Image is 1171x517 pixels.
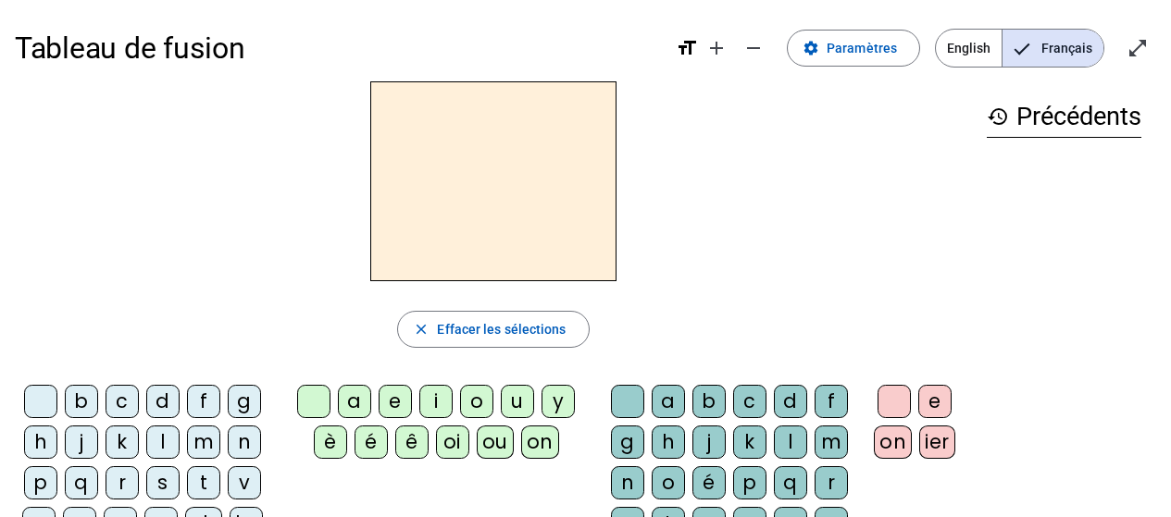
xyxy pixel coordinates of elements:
div: h [24,425,57,459]
div: l [774,425,807,459]
div: f [187,385,220,418]
span: English [936,30,1002,67]
div: g [228,385,261,418]
span: Effacer les sélections [437,318,566,340]
div: e [379,385,412,418]
div: m [815,425,848,459]
div: o [460,385,493,418]
div: ou [477,425,514,459]
mat-icon: settings [803,40,819,56]
div: u [501,385,534,418]
mat-icon: remove [742,37,765,59]
mat-icon: open_in_full [1127,37,1149,59]
div: v [228,466,261,499]
button: Effacer les sélections [397,311,589,348]
div: f [815,385,848,418]
span: Français [1003,30,1103,67]
div: n [611,466,644,499]
div: o [652,466,685,499]
div: h [652,425,685,459]
div: n [228,425,261,459]
div: l [146,425,180,459]
div: e [918,385,952,418]
div: c [733,385,766,418]
h3: Précédents [987,96,1141,138]
div: on [521,425,559,459]
mat-button-toggle-group: Language selection [935,29,1104,68]
div: a [338,385,371,418]
div: è [314,425,347,459]
button: Diminuer la taille de la police [735,30,772,67]
div: d [146,385,180,418]
h1: Tableau de fusion [15,18,661,78]
div: r [106,466,139,499]
div: é [692,466,726,499]
div: q [65,466,98,499]
div: q [774,466,807,499]
button: Paramètres [787,30,920,67]
div: a [652,385,685,418]
div: k [733,425,766,459]
div: é [355,425,388,459]
div: p [24,466,57,499]
div: k [106,425,139,459]
mat-icon: format_size [676,37,698,59]
div: r [815,466,848,499]
div: t [187,466,220,499]
div: oi [436,425,469,459]
div: j [65,425,98,459]
button: Augmenter la taille de la police [698,30,735,67]
div: b [692,385,726,418]
div: i [419,385,453,418]
mat-icon: close [413,321,430,338]
div: ê [395,425,429,459]
div: p [733,466,766,499]
div: d [774,385,807,418]
div: m [187,425,220,459]
div: on [874,425,912,459]
div: b [65,385,98,418]
mat-icon: history [987,105,1009,128]
div: c [106,385,139,418]
div: g [611,425,644,459]
div: ier [919,425,955,459]
div: j [692,425,726,459]
mat-icon: add [705,37,728,59]
div: s [146,466,180,499]
button: Entrer en plein écran [1119,30,1156,67]
div: y [542,385,575,418]
span: Paramètres [827,37,897,59]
